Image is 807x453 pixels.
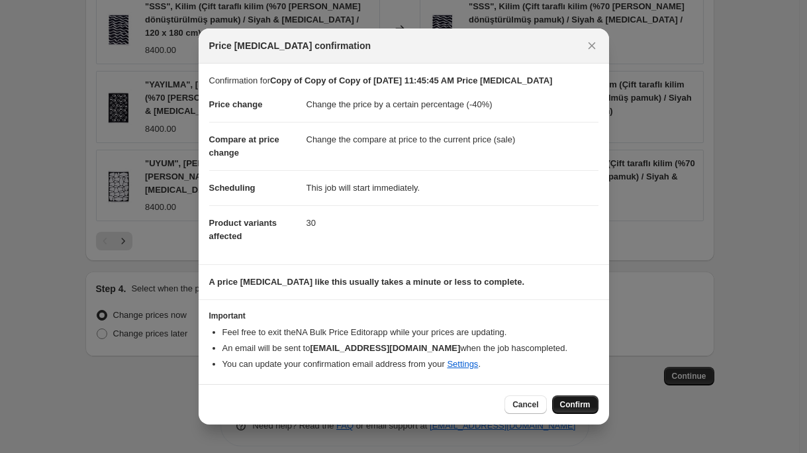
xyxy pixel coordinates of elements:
h3: Important [209,311,598,321]
li: An email will be sent to when the job has completed . [222,342,598,355]
b: [EMAIL_ADDRESS][DOMAIN_NAME] [310,343,460,353]
li: Feel free to exit the NA Bulk Price Editor app while your prices are updating. [222,326,598,339]
span: Price change [209,99,263,109]
button: Cancel [504,395,546,414]
span: Compare at price change [209,134,279,158]
dd: Change the compare at price to the current price (sale) [307,122,598,157]
dd: This job will start immediately. [307,170,598,205]
span: Product variants affected [209,218,277,241]
span: Cancel [512,399,538,410]
a: Settings [447,359,478,369]
b: Copy of Copy of Copy of [DATE] 11:45:45 AM Price [MEDICAL_DATA] [270,75,552,85]
button: Confirm [552,395,598,414]
p: Confirmation for [209,74,598,87]
span: Scheduling [209,183,256,193]
dd: 30 [307,205,598,240]
span: Price [MEDICAL_DATA] confirmation [209,39,371,52]
b: A price [MEDICAL_DATA] like this usually takes a minute or less to complete. [209,277,525,287]
dd: Change the price by a certain percentage (-40%) [307,87,598,122]
span: Confirm [560,399,591,410]
li: You can update your confirmation email address from your . [222,358,598,371]
button: Close [583,36,601,55]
